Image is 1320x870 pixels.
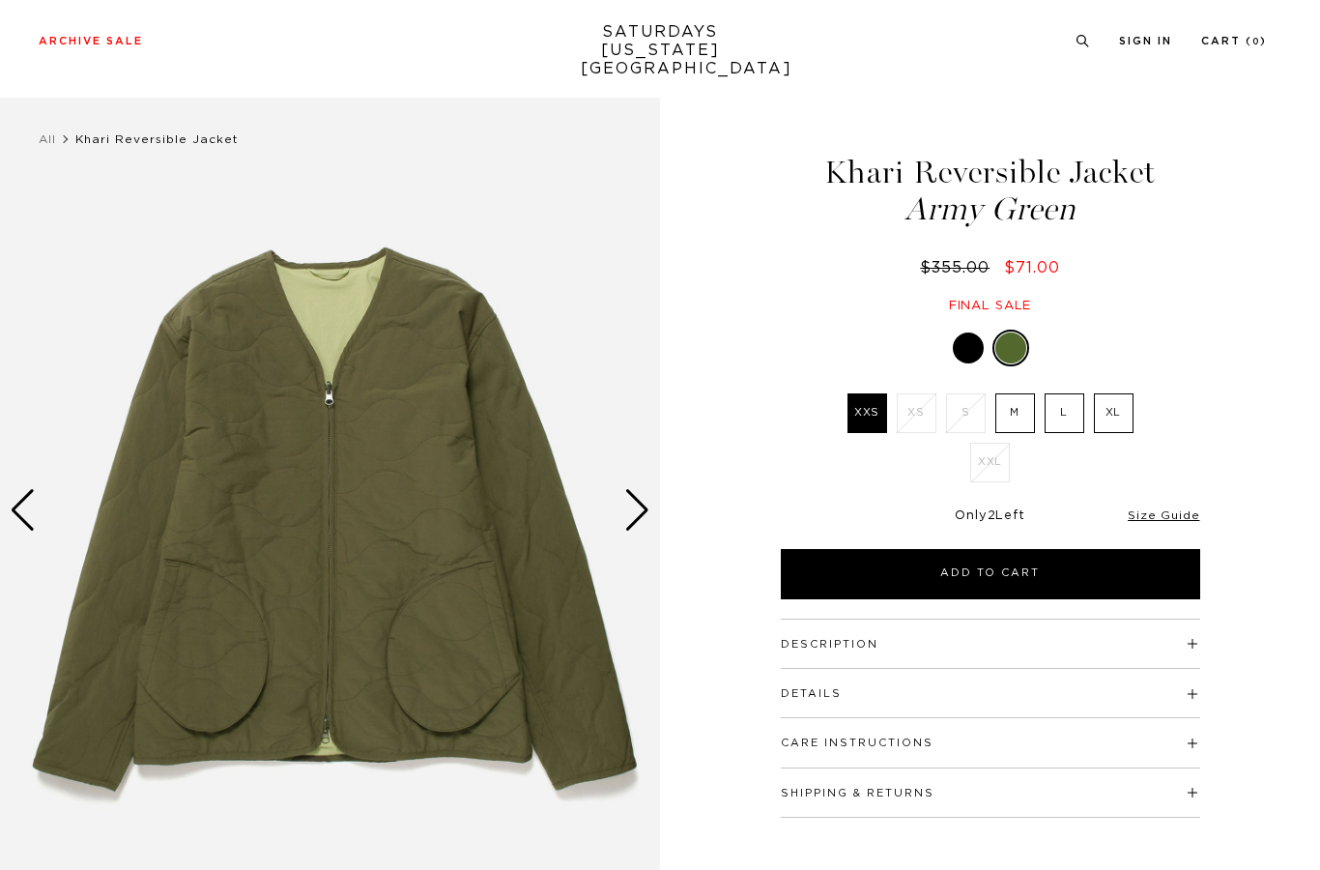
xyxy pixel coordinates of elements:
a: SATURDAYS[US_STATE][GEOGRAPHIC_DATA] [581,23,740,78]
label: XL [1094,393,1133,433]
button: Description [781,639,878,650]
h1: Khari Reversible Jacket [778,157,1203,225]
label: L [1045,393,1084,433]
div: Only Left [781,508,1200,525]
span: Army Green [778,193,1203,225]
a: All [39,133,56,145]
button: Shipping & Returns [781,788,934,798]
div: Previous slide [10,489,36,532]
span: $71.00 [1004,260,1060,275]
div: Next slide [624,489,650,532]
a: Archive Sale [39,36,143,46]
label: XXS [847,393,887,433]
a: Cart (0) [1201,36,1267,46]
del: $355.00 [920,260,997,275]
button: Care Instructions [781,738,933,748]
div: Final sale [778,298,1203,314]
span: Khari Reversible Jacket [75,133,239,145]
label: M [995,393,1035,433]
small: 0 [1252,38,1260,46]
a: Size Guide [1128,509,1199,521]
button: Add to Cart [781,549,1200,599]
a: Sign In [1119,36,1172,46]
button: Details [781,688,842,699]
span: 2 [988,509,996,522]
